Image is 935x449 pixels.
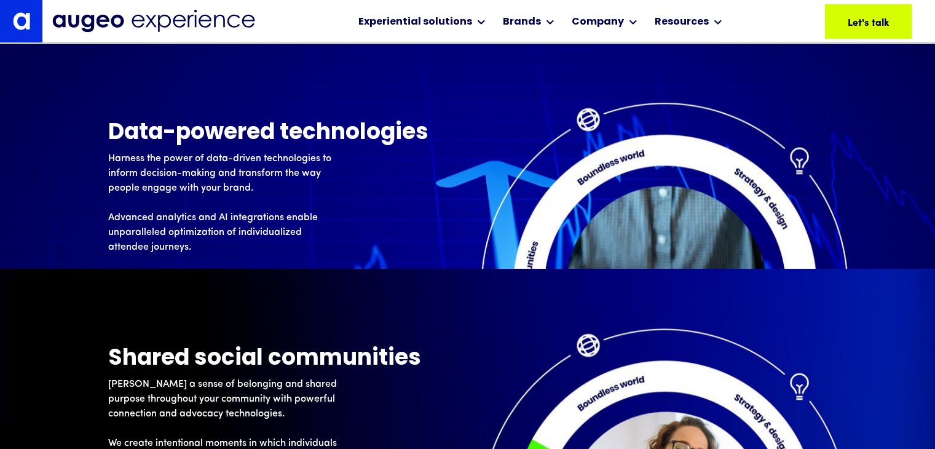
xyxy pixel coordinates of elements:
[52,10,255,33] img: Augeo Experience business unit full logo in midnight blue.
[825,4,912,39] a: Let's talk
[108,151,344,255] p: Harness the power of data-driven technologies to inform decision-making and transform the way peo...
[655,15,709,30] div: Resources
[108,348,827,372] h4: Shared social communities
[108,122,827,146] h4: Data-powered technologies
[13,12,30,30] img: Augeo's "a" monogram decorative logo in white.
[503,15,541,30] div: Brands
[572,15,624,30] div: Company
[358,15,472,30] div: Experiential solutions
